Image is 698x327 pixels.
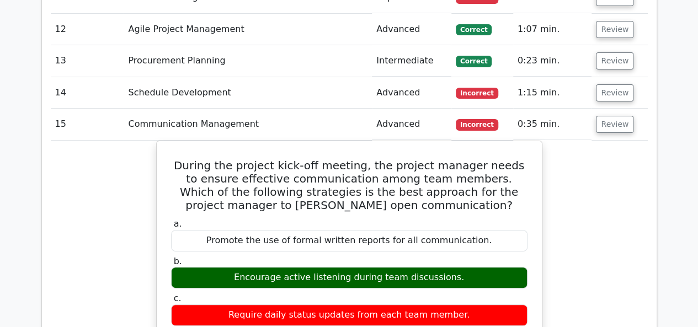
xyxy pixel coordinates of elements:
[124,77,372,109] td: Schedule Development
[596,116,633,133] button: Review
[124,45,372,77] td: Procurement Planning
[456,88,498,99] span: Incorrect
[170,159,529,212] h5: During the project kick-off meeting, the project manager needs to ensure effective communication ...
[124,14,372,45] td: Agile Project Management
[596,52,633,69] button: Review
[51,109,124,140] td: 15
[171,230,528,251] div: Promote the use of formal written reports for all communication.
[174,218,182,229] span: a.
[171,304,528,326] div: Require daily status updates from each team member.
[372,109,451,140] td: Advanced
[596,84,633,101] button: Review
[456,119,498,130] span: Incorrect
[513,109,592,140] td: 0:35 min.
[513,45,592,77] td: 0:23 min.
[171,267,528,288] div: Encourage active listening during team discussions.
[513,14,592,45] td: 1:07 min.
[513,77,592,109] td: 1:15 min.
[372,45,451,77] td: Intermediate
[51,14,124,45] td: 12
[174,293,182,303] span: c.
[51,77,124,109] td: 14
[372,14,451,45] td: Advanced
[456,24,492,35] span: Correct
[372,77,451,109] td: Advanced
[124,109,372,140] td: Communication Management
[174,256,182,266] span: b.
[51,45,124,77] td: 13
[596,21,633,38] button: Review
[456,56,492,67] span: Correct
